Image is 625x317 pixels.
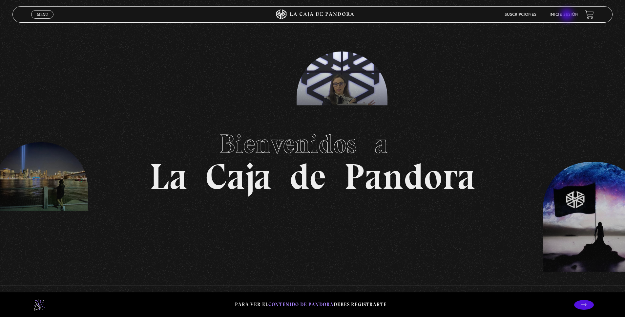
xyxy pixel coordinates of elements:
[37,12,48,16] span: Menu
[268,302,334,307] span: contenido de Pandora
[550,13,578,17] a: Inicie sesión
[585,10,594,19] a: View your shopping cart
[219,128,406,160] span: Bienvenidos a
[505,13,536,17] a: Suscripciones
[150,123,475,195] h1: La Caja de Pandora
[235,300,387,309] p: Para ver el debes registrarte
[35,18,50,23] span: Cerrar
